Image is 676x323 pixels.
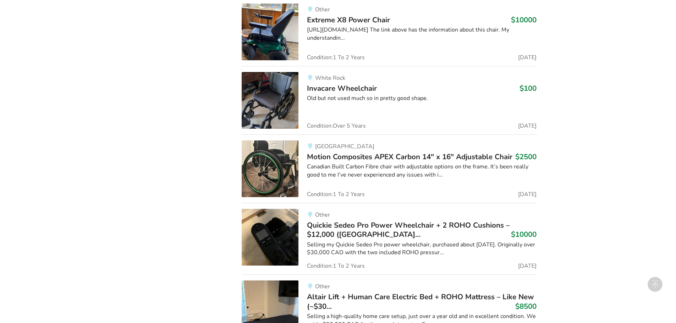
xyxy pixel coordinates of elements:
[307,241,537,257] div: Selling my Quickie Sedeo Pro power wheelchair, purchased about [DATE]. Originally over $30,000 CA...
[242,66,537,134] a: mobility-invacare wheelchairWhite RockInvacare Wheelchair$100Old but not used much so in pretty g...
[307,26,537,42] div: [URL][DOMAIN_NAME] The link above has the information about this chair. My understandin...
[307,152,512,162] span: Motion Composites APEX Carbon 14″ x 16″ Adjustable Chair
[307,15,390,25] span: Extreme X8 Power Chair
[315,211,330,219] span: Other
[515,302,537,311] h3: $8500
[242,203,537,275] a: mobility-quickie sedeo pro power wheelchair + 2 roho cushions – $12,000 (port alberni, bc)OtherQu...
[515,152,537,161] h3: $2500
[307,94,537,102] div: Old but not used much so in pretty good shape.
[518,263,537,269] span: [DATE]
[307,220,510,239] span: Quickie Sedeo Pro Power Wheelchair + 2 ROHO Cushions – $12,000 ([GEOGRAPHIC_DATA]...
[520,84,537,93] h3: $100
[307,55,365,60] span: Condition: 1 To 2 Years
[315,6,330,13] span: Other
[518,191,537,197] span: [DATE]
[518,55,537,60] span: [DATE]
[242,4,298,60] img: mobility-extreme x8 power chair
[242,72,298,129] img: mobility-invacare wheelchair
[511,15,537,24] h3: $10000
[307,83,377,93] span: Invacare Wheelchair
[315,143,374,150] span: [GEOGRAPHIC_DATA]
[315,283,330,290] span: Other
[315,74,345,82] span: White Rock
[242,134,537,203] a: mobility-motion composites apex carbon 14″ x 16″ adjustable chair[GEOGRAPHIC_DATA]Motion Composit...
[518,123,537,129] span: [DATE]
[307,123,366,129] span: Condition: Over 5 Years
[242,140,298,197] img: mobility-motion composites apex carbon 14″ x 16″ adjustable chair
[307,292,534,311] span: Altair Lift + Human Care Electric Bed + ROHO Mattress – Like New (~$30...
[307,163,537,179] div: Canadian Built Carbon Fibre chair with adjustable options on the frame. It’s been really good to ...
[307,263,365,269] span: Condition: 1 To 2 Years
[307,191,365,197] span: Condition: 1 To 2 Years
[511,230,537,239] h3: $10000
[242,209,298,266] img: mobility-quickie sedeo pro power wheelchair + 2 roho cushions – $12,000 (port alberni, bc)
